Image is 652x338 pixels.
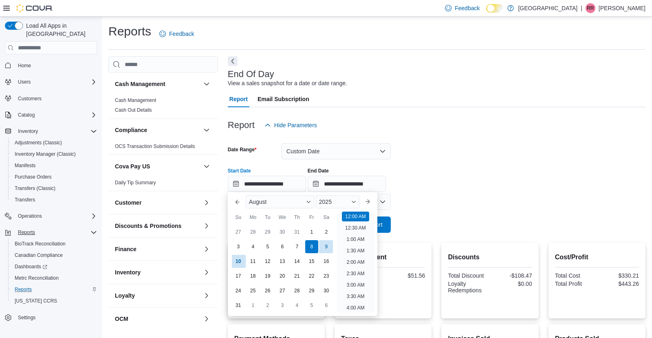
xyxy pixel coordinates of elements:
span: Operations [18,213,42,219]
button: Customer [202,198,211,208]
li: 1:30 AM [343,246,368,256]
div: day-20 [276,270,289,283]
li: 1:00 AM [343,234,368,244]
input: Dark Mode [486,4,503,13]
div: Compliance [108,141,218,155]
span: Dashboards [15,263,47,270]
h3: Loyalty [115,292,135,300]
button: Transfers [8,194,100,205]
button: Reports [2,227,100,238]
li: 3:30 AM [343,292,368,301]
button: Finance [115,245,200,253]
button: Inventory [115,268,200,276]
span: Cash Management [115,97,156,104]
h3: Cova Pay US [115,162,150,170]
a: Daily Tip Summary [115,180,156,186]
button: Transfers (Classic) [8,183,100,194]
div: day-2 [261,299,274,312]
span: Cash Out Details [115,107,152,113]
span: Feedback [455,4,480,12]
div: day-1 [305,225,318,239]
button: Previous Month [231,195,244,208]
a: Dashboards [8,261,100,272]
span: Canadian Compliance [11,250,97,260]
div: Ruben Romero [586,3,595,13]
div: day-26 [261,284,274,297]
a: OCS Transaction Submission Details [115,144,195,149]
div: day-14 [291,255,304,268]
button: Customers [2,93,100,104]
a: Cash Management [115,97,156,103]
div: day-31 [291,225,304,239]
button: Discounts & Promotions [202,221,211,231]
a: Reports [11,285,35,294]
div: Sa [320,211,333,224]
a: Canadian Compliance [11,250,66,260]
li: 4:00 AM [343,303,368,313]
div: Su [232,211,245,224]
span: Hide Parameters [274,121,317,129]
p: [PERSON_NAME] [599,3,645,13]
div: day-1 [247,299,260,312]
button: Manifests [8,160,100,171]
div: Total Cost [555,272,595,279]
button: Compliance [115,126,200,134]
p: | [581,3,582,13]
div: day-3 [276,299,289,312]
h2: Cost/Profit [555,252,639,262]
span: RR [587,3,594,13]
a: Feedback [156,26,197,42]
span: Customers [18,95,42,102]
div: Tu [261,211,274,224]
span: Transfers (Classic) [15,185,55,192]
div: day-19 [261,270,274,283]
span: Operations [15,211,97,221]
button: Compliance [202,125,211,135]
span: BioTrack Reconciliation [11,239,97,249]
span: [US_STATE] CCRS [15,298,57,304]
div: day-5 [305,299,318,312]
label: Date Range [228,146,257,153]
button: Adjustments (Classic) [8,137,100,148]
span: Transfers (Classic) [11,183,97,193]
button: Discounts & Promotions [115,222,200,230]
p: [GEOGRAPHIC_DATA] [518,3,577,13]
div: day-5 [261,240,274,253]
span: Transfers [15,197,35,203]
a: Purchase Orders [11,172,55,182]
span: Adjustments (Classic) [15,139,62,146]
input: Press the down key to enter a popover containing a calendar. Press the escape key to close the po... [228,176,306,192]
li: 12:00 AM [342,212,369,221]
h3: Discounts & Promotions [115,222,181,230]
a: Manifests [11,161,39,170]
li: 12:30 AM [342,223,369,233]
span: Reports [15,286,32,293]
div: day-15 [305,255,318,268]
div: day-16 [320,255,333,268]
div: day-29 [261,225,274,239]
span: Purchase Orders [15,174,52,180]
span: Load All Apps in [GEOGRAPHIC_DATA] [23,22,97,38]
h3: Finance [115,245,137,253]
div: day-27 [232,225,245,239]
button: Loyalty [115,292,200,300]
div: Button. Open the year selector. 2025 is currently selected. [316,195,359,208]
button: [US_STATE] CCRS [8,295,100,307]
button: Purchase Orders [8,171,100,183]
div: Fr [305,211,318,224]
label: End Date [308,168,329,174]
div: August, 2025 [231,225,334,313]
button: Users [2,76,100,88]
span: Transfers [11,195,97,205]
span: Inventory Manager (Classic) [15,151,76,157]
span: Email Subscription [258,91,309,107]
div: day-24 [232,284,245,297]
button: Next [228,56,238,66]
span: Dashboards [11,262,97,272]
li: 3:00 AM [343,280,368,290]
span: August [249,199,267,205]
button: Users [15,77,34,87]
div: Cova Pay US [108,178,218,191]
a: Customers [15,94,45,104]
